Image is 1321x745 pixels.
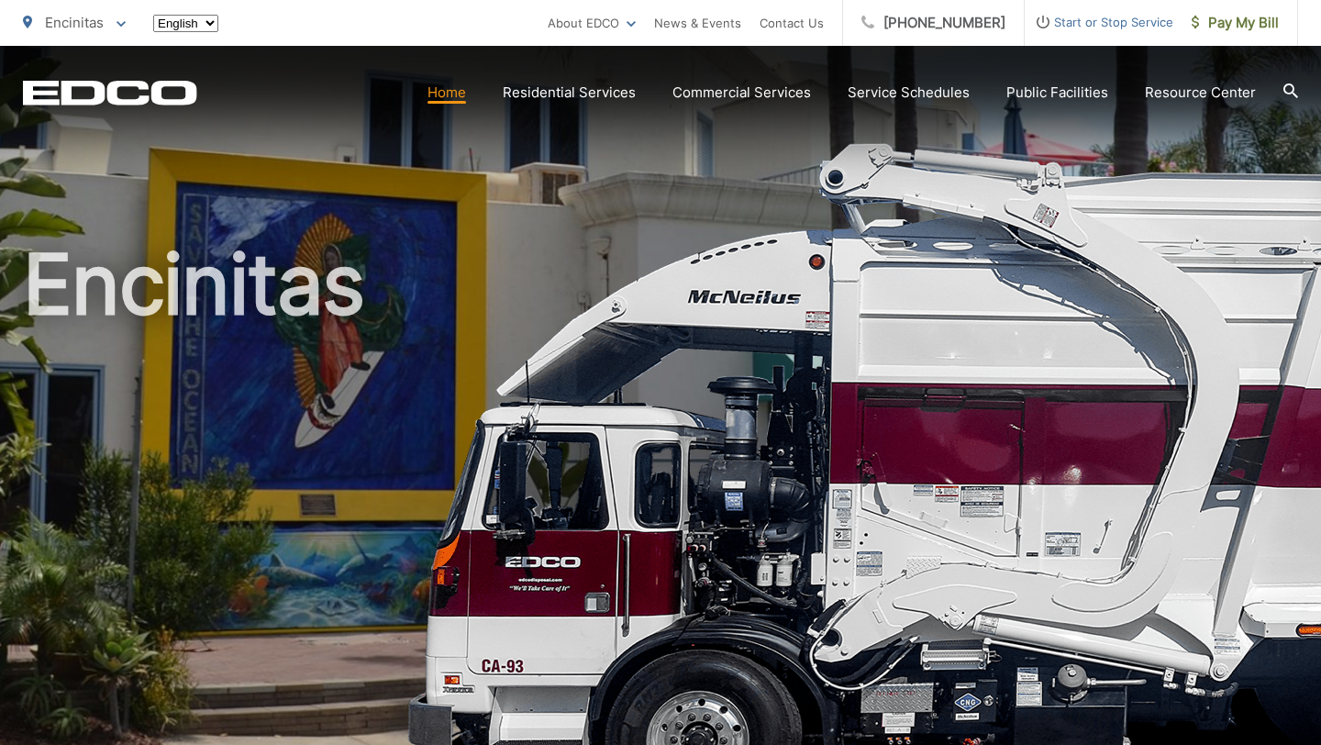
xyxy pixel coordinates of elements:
a: Residential Services [503,82,636,104]
span: Pay My Bill [1192,12,1279,34]
span: Encinitas [45,14,104,31]
a: News & Events [654,12,741,34]
a: Resource Center [1145,82,1256,104]
a: Contact Us [760,12,824,34]
a: Service Schedules [848,82,970,104]
a: About EDCO [548,12,636,34]
a: Home [427,82,466,104]
a: EDCD logo. Return to the homepage. [23,80,197,106]
select: Select a language [153,15,218,32]
a: Public Facilities [1006,82,1108,104]
a: Commercial Services [672,82,811,104]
